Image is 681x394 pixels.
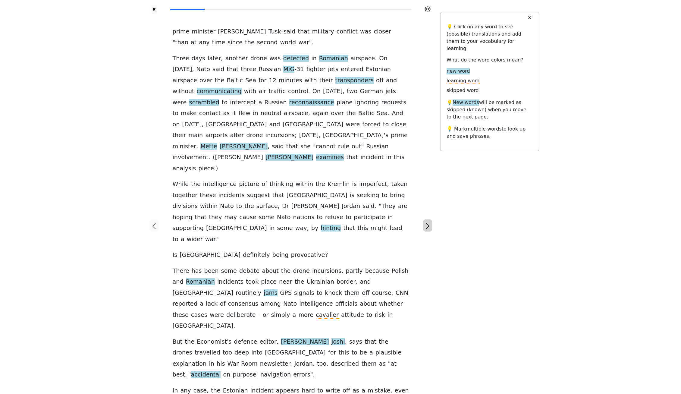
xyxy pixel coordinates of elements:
span: again [312,110,328,117]
span: because [365,267,389,275]
span: prime [391,132,408,139]
span: " [361,143,364,150]
span: . [308,88,310,95]
span: that [272,192,284,199]
span: traffic [269,88,286,95]
span: While [173,181,189,188]
span: , [278,203,280,210]
span: ? [325,251,328,259]
span: s [228,338,231,346]
span: simply [271,311,290,319]
span: among [261,300,281,308]
span: within [200,203,218,210]
span: military [312,28,334,36]
span: about [262,267,278,275]
span: provocative [291,251,325,259]
span: in [386,154,391,161]
span: ; [295,132,297,139]
span: hoping [173,214,193,221]
span: ' [384,132,385,139]
span: On [379,55,387,62]
span: are [398,203,407,210]
span: Ukrainian [306,278,334,286]
span: second [257,39,278,46]
span: debate [239,267,259,275]
span: . [209,154,210,161]
span: in [253,110,258,117]
span: any [199,39,209,46]
span: . [233,322,235,330]
span: and [269,121,280,128]
span: conflict [337,28,358,36]
span: consensus [228,300,259,308]
span: partly [346,267,362,275]
span: as [223,110,230,117]
span: to [173,110,178,117]
span: drone [250,55,267,62]
span: airspace [350,55,375,62]
span: time [212,39,225,46]
span: MiG [283,66,294,73]
span: airspace [284,110,308,117]
span: " [217,236,220,243]
span: German [360,88,383,95]
span: [PERSON_NAME] [218,28,266,36]
span: Nato [283,300,297,308]
span: over [199,77,212,84]
span: Is [173,251,177,259]
span: jets [385,88,396,95]
span: to [366,311,372,319]
span: . [391,289,393,297]
span: of [220,300,226,308]
span: fighter [306,66,326,73]
span: GPS [280,289,292,297]
span: at [191,39,196,46]
span: the [245,39,255,46]
span: editor [260,338,277,346]
span: " [173,39,175,46]
span: another [225,55,248,62]
span: said [362,203,374,210]
span: was [360,28,371,36]
span: these [173,311,189,319]
span: the [315,181,325,188]
span: a [200,300,203,308]
span: participate [354,214,385,221]
span: incursions [312,267,341,275]
span: for [259,77,266,84]
span: may [224,214,237,221]
button: ✕ [524,12,535,23]
span: [GEOGRAPHIC_DATA] [323,132,384,139]
span: the [215,77,224,84]
span: [GEOGRAPHIC_DATA] [173,289,234,297]
span: [GEOGRAPHIC_DATA] [180,251,240,259]
span: , [221,55,223,62]
span: Russian [259,66,281,73]
span: flew [238,110,250,117]
span: involvement [173,154,209,161]
span: [PERSON_NAME] [215,154,263,161]
span: , [277,338,278,346]
span: close [391,121,406,128]
span: lack [206,300,218,308]
span: later [208,55,221,62]
span: , [202,121,203,128]
span: border [337,278,356,286]
span: they [209,214,222,221]
span: reconnaissance [289,99,334,106]
span: picture [239,181,259,188]
span: war [205,236,215,243]
span: off [362,289,369,297]
span: on [173,121,180,128]
span: wider [187,236,203,243]
span: , [387,181,389,188]
span: three [241,66,256,73]
span: , [196,143,198,150]
span: And [392,110,403,117]
span: entered [341,66,363,73]
span: [DATE] [323,88,343,95]
span: that [286,143,298,150]
span: incident [360,154,384,161]
span: that [227,66,238,73]
span: two [347,88,357,95]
